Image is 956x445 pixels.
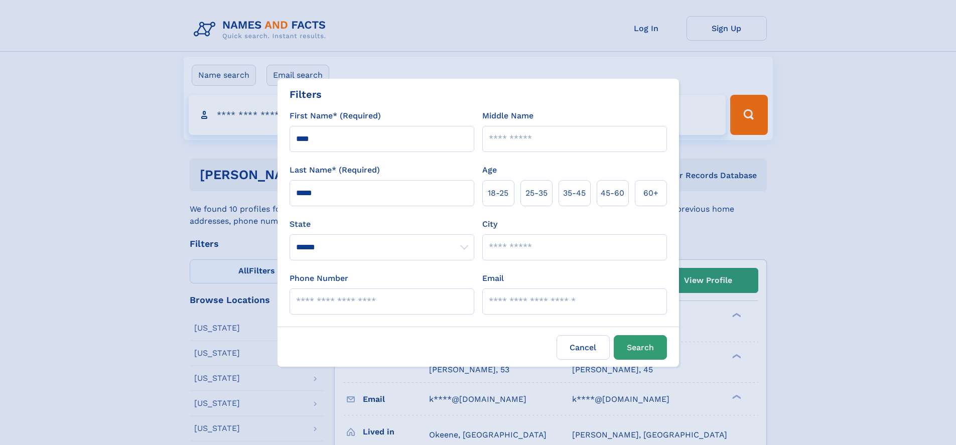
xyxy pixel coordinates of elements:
[482,272,504,284] label: Email
[290,272,348,284] label: Phone Number
[557,335,610,360] label: Cancel
[290,87,322,102] div: Filters
[482,218,497,230] label: City
[290,164,380,176] label: Last Name* (Required)
[643,187,658,199] span: 60+
[563,187,586,199] span: 35‑45
[601,187,624,199] span: 45‑60
[525,187,548,199] span: 25‑35
[488,187,508,199] span: 18‑25
[290,110,381,122] label: First Name* (Required)
[482,164,497,176] label: Age
[482,110,533,122] label: Middle Name
[290,218,474,230] label: State
[614,335,667,360] button: Search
